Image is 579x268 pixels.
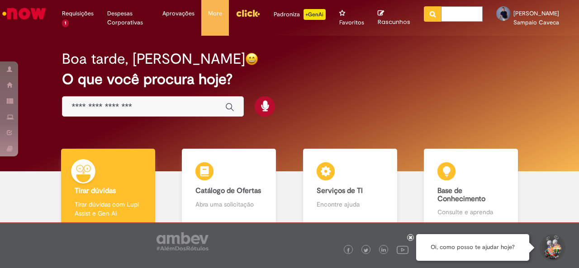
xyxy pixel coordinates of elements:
div: Padroniza [274,9,326,20]
button: Pesquisar [424,6,441,22]
p: Abra uma solicitação [195,200,262,209]
a: Rascunhos [378,9,410,26]
img: logo_footer_twitter.png [364,248,368,253]
img: logo_footer_linkedin.png [381,248,386,253]
span: Aprovações [162,9,195,18]
p: +GenAi [304,9,326,20]
span: [PERSON_NAME] Sampaio Caveca [513,9,559,26]
h2: O que você procura hoje? [62,71,517,87]
img: happy-face.png [245,52,258,66]
b: Catálogo de Ofertas [195,186,261,195]
div: Oi, como posso te ajudar hoje? [416,234,529,261]
span: More [208,9,222,18]
span: Despesas Corporativas [107,9,149,27]
span: Requisições [62,9,94,18]
span: Rascunhos [378,18,410,26]
a: Base de Conhecimento Consulte e aprenda [411,149,532,227]
h2: Boa tarde, [PERSON_NAME] [62,51,245,67]
p: Encontre ajuda [317,200,384,209]
a: Tirar dúvidas Tirar dúvidas com Lupi Assist e Gen Ai [47,149,169,227]
img: ServiceNow [1,5,47,23]
a: Catálogo de Ofertas Abra uma solicitação [169,149,290,227]
img: logo_footer_ambev_rotulo_gray.png [157,232,209,250]
img: logo_footer_facebook.png [346,248,351,253]
button: Iniciar Conversa de Suporte [538,234,565,261]
b: Base de Conhecimento [437,186,485,203]
span: 1 [62,19,69,27]
span: Favoritos [339,18,364,27]
p: Tirar dúvidas com Lupi Assist e Gen Ai [75,200,142,218]
img: click_logo_yellow_360x200.png [236,6,260,20]
a: Serviços de TI Encontre ajuda [289,149,411,227]
b: Serviços de TI [317,186,363,195]
img: logo_footer_youtube.png [397,244,408,255]
b: Tirar dúvidas [75,186,116,195]
p: Consulte e aprenda [437,207,504,216]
